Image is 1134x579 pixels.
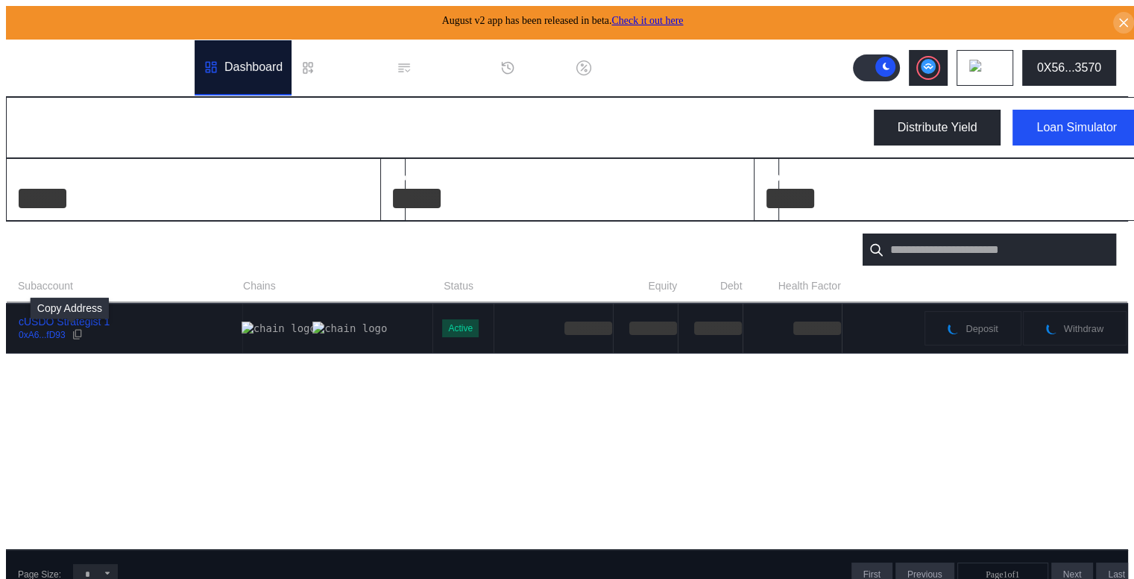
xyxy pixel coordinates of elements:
[72,189,104,208] div: USD
[19,330,66,340] div: 0xA6...fD93
[1064,323,1103,334] span: Withdraw
[31,298,109,319] div: Copy Address
[442,15,684,26] span: August v2 app has been released in beta.
[393,171,450,184] h2: Total Debt
[243,278,276,294] span: Chains
[292,40,388,96] a: Loan Book
[778,278,841,294] span: Health Factor
[924,310,1021,346] button: pendingDeposit
[534,278,612,294] span: Account Balance
[491,40,567,96] a: History
[597,61,687,75] div: Discount Factors
[224,60,283,74] div: Dashboard
[948,322,960,334] img: pending
[648,278,677,294] span: Equity
[18,278,73,294] span: Subaccount
[1037,61,1101,75] div: 0X56...3570
[19,114,156,142] div: My Dashboard
[766,171,834,184] h2: Total Equity
[447,189,478,208] div: USD
[1036,121,1117,134] div: Loan Simulator
[321,61,379,75] div: Loan Book
[448,323,473,334] div: Active
[1046,322,1058,334] img: pending
[1022,310,1127,346] button: pendingWithdraw
[521,61,558,75] div: History
[418,61,482,75] div: Permissions
[195,40,292,96] a: Dashboard
[388,40,491,96] a: Permissions
[19,171,95,184] h2: Total Balance
[957,50,1013,86] button: chain logo
[720,278,743,294] span: Debt
[312,322,387,335] img: chain logo
[18,241,104,258] div: Subaccounts
[966,323,998,334] span: Deposit
[242,322,316,335] img: chain logo
[820,189,851,208] div: USD
[874,110,1001,145] button: Distribute Yield
[19,315,110,328] div: cUSDO Strategist 1
[567,40,696,96] a: Discount Factors
[969,60,986,76] img: chain logo
[1022,50,1116,86] button: 0X56...3570
[444,278,473,294] span: Status
[611,15,683,26] a: Check it out here
[898,121,977,134] div: Distribute Yield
